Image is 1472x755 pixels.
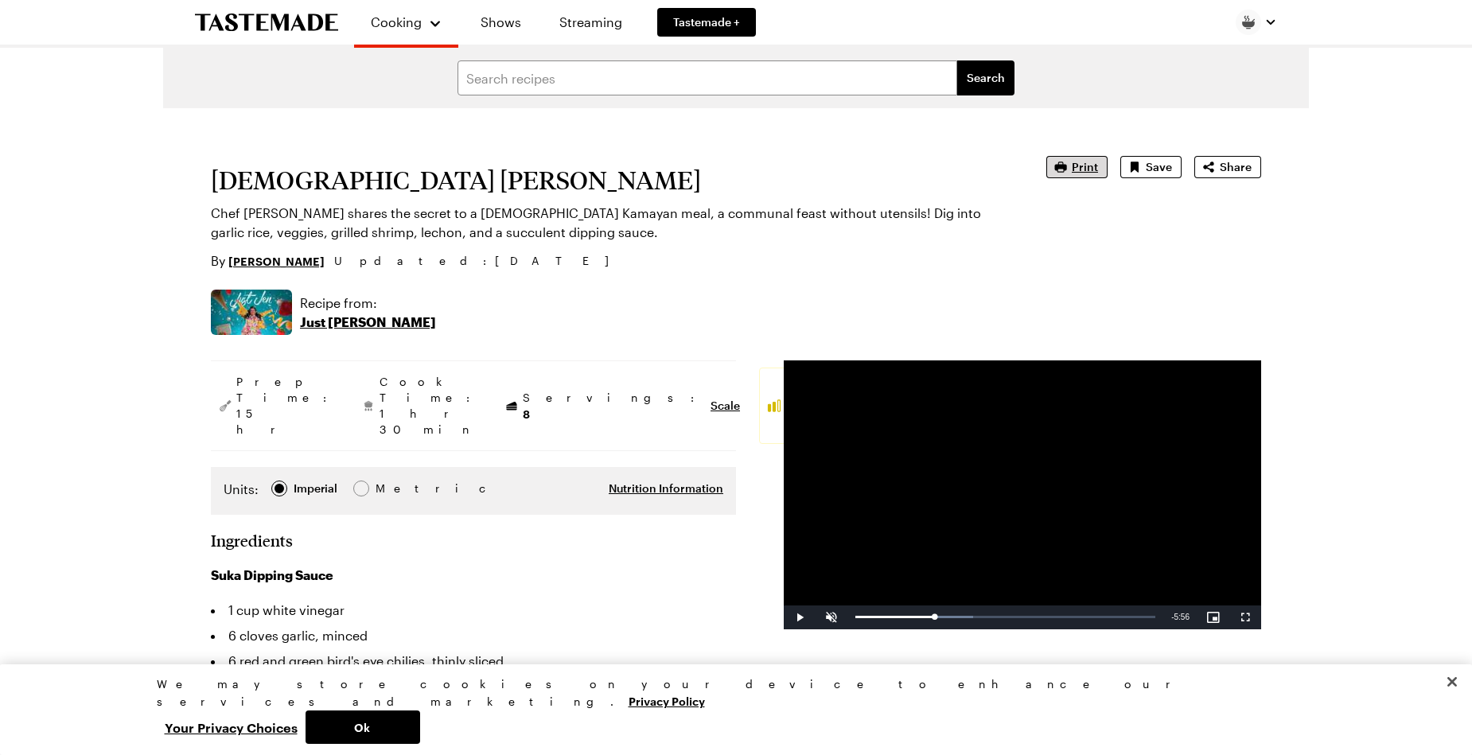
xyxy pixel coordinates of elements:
[157,675,1303,744] div: Privacy
[211,165,1002,194] h1: [DEMOGRAPHIC_DATA] [PERSON_NAME]
[673,14,740,30] span: Tastemade +
[300,313,436,332] p: Just [PERSON_NAME]
[300,294,436,332] a: Recipe from:Just [PERSON_NAME]
[228,252,325,270] a: [PERSON_NAME]
[371,14,422,29] span: Cooking
[711,398,740,414] button: Scale
[1236,10,1261,35] img: Profile picture
[376,480,409,497] div: Metric
[1229,605,1261,629] button: Fullscreen
[1072,159,1098,175] span: Print
[1146,159,1172,175] span: Save
[236,374,335,438] span: Prep Time: 15 hr
[1120,156,1182,178] button: Save recipe
[1174,613,1190,621] span: 5:56
[784,360,1261,629] video-js: Video Player
[1197,605,1229,629] button: Picture-in-Picture
[195,14,338,32] a: To Tastemade Home Page
[294,480,337,497] div: Imperial
[1435,664,1470,699] button: Close
[855,616,1155,618] div: Progress Bar
[380,374,478,438] span: Cook Time: 1 hr 30 min
[657,8,756,37] a: Tastemade +
[1236,10,1277,35] button: Profile picture
[211,623,736,648] li: 6 cloves garlic, minced
[1046,156,1108,178] button: Print
[224,480,409,502] div: Imperial Metric
[957,60,1014,95] button: filters
[376,480,411,497] span: Metric
[1171,613,1174,621] span: -
[306,710,420,744] button: Ok
[523,390,703,422] span: Servings:
[224,480,259,499] label: Units:
[523,406,530,421] span: 8
[609,481,723,496] button: Nutrition Information
[211,566,736,585] h3: Suka Dipping Sauce
[334,252,625,270] span: Updated : [DATE]
[294,480,339,497] span: Imperial
[784,605,816,629] button: Play
[157,675,1303,710] div: We may store cookies on your device to enhance our services and marketing.
[211,204,1002,242] p: Chef [PERSON_NAME] shares the secret to a [DEMOGRAPHIC_DATA] Kamayan meal, a communal feast witho...
[211,251,325,270] p: By
[211,531,293,550] h2: Ingredients
[211,290,292,335] img: Show where recipe is used
[1220,159,1252,175] span: Share
[300,294,436,313] p: Recipe from:
[211,597,736,623] li: 1 cup white vinegar
[629,693,705,708] a: More information about your privacy, opens in a new tab
[157,710,306,744] button: Your Privacy Choices
[211,648,736,674] li: 6 red and green bird's eye chilies, thinly sliced
[458,60,957,95] input: Search recipes
[370,6,442,38] button: Cooking
[816,605,847,629] button: Unmute
[967,70,1005,86] span: Search
[1194,156,1261,178] button: Share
